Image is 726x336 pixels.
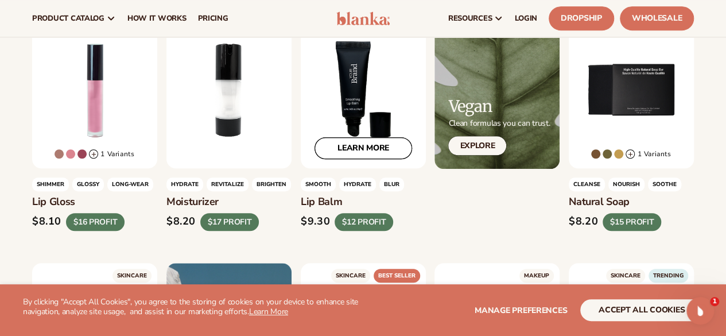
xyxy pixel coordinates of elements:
[569,216,598,229] div: $8.20
[336,11,390,25] img: logo
[569,196,694,209] h3: Natural Soap
[620,6,694,30] a: Wholesale
[379,178,404,192] span: BLUR
[301,216,330,229] div: $9.30
[608,178,645,192] span: NOURISH
[448,136,506,155] a: Explore
[252,178,291,192] span: BRIGHTEN
[166,178,203,192] span: HYDRATE
[32,196,157,209] h3: Lip Gloss
[569,178,605,192] span: Cleanse
[72,178,104,192] span: GLOSSY
[301,178,336,192] span: SMOOTH
[710,297,719,306] span: 1
[166,196,292,209] h3: Moisturizer
[475,305,567,316] span: Manage preferences
[448,118,550,129] p: Clean formulas you can trust.
[107,178,153,192] span: LONG-WEAR
[580,299,703,321] button: accept all cookies
[335,213,393,231] div: $12 PROFIT
[448,14,492,23] span: resources
[200,213,259,231] div: $17 PROFIT
[475,299,567,321] button: Manage preferences
[686,297,714,325] iframe: Intercom live chat
[301,196,426,209] h3: Lip Balm
[66,213,125,231] div: $16 PROFIT
[448,98,550,115] h2: Vegan
[32,178,69,192] span: Shimmer
[603,213,661,231] div: $15 PROFIT
[127,14,187,23] span: How It Works
[648,178,681,192] span: SOOTHE
[207,178,249,192] span: REVITALIZE
[23,298,363,317] p: By clicking "Accept All Cookies", you agree to the storing of cookies on your device to enhance s...
[339,178,376,192] span: HYDRATE
[315,138,412,160] a: LEARN MORE
[166,216,196,229] div: $8.20
[249,306,288,317] a: Learn More
[549,6,614,30] a: Dropship
[32,216,61,229] div: $8.10
[32,14,104,23] span: product catalog
[515,14,537,23] span: LOGIN
[197,14,228,23] span: pricing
